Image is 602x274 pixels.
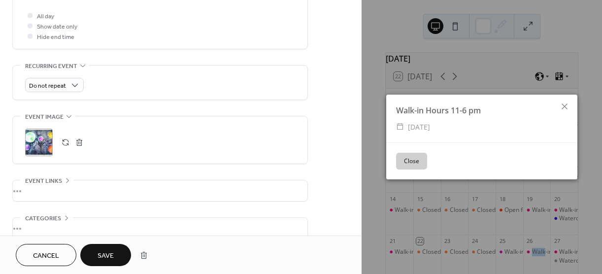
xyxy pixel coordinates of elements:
[25,176,62,186] span: Event links
[396,121,404,133] div: ​
[98,251,114,261] span: Save
[37,11,54,22] span: All day
[33,251,59,261] span: Cancel
[25,112,64,122] span: Event image
[37,22,77,32] span: Show date only
[13,180,307,201] div: •••
[396,153,427,170] button: Close
[29,80,66,92] span: Do not repeat
[408,121,430,133] span: [DATE]
[25,61,77,71] span: Recurring event
[386,104,577,116] div: Walk-in Hours 11-6 pm
[16,244,76,266] button: Cancel
[25,129,53,156] div: ;
[80,244,131,266] button: Save
[25,213,61,224] span: Categories
[37,32,74,42] span: Hide end time
[13,218,307,239] div: •••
